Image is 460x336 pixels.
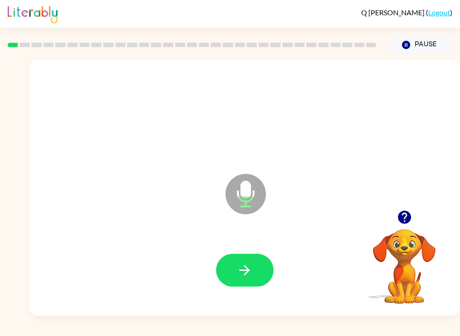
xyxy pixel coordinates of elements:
video: Your browser must support playing .mp4 files to use Literably. Please try using another browser. [359,215,449,305]
img: Literably [8,4,57,23]
div: ( ) [361,8,452,17]
span: Q [PERSON_NAME] [361,8,426,17]
button: Pause [387,35,452,55]
a: Logout [428,8,450,17]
